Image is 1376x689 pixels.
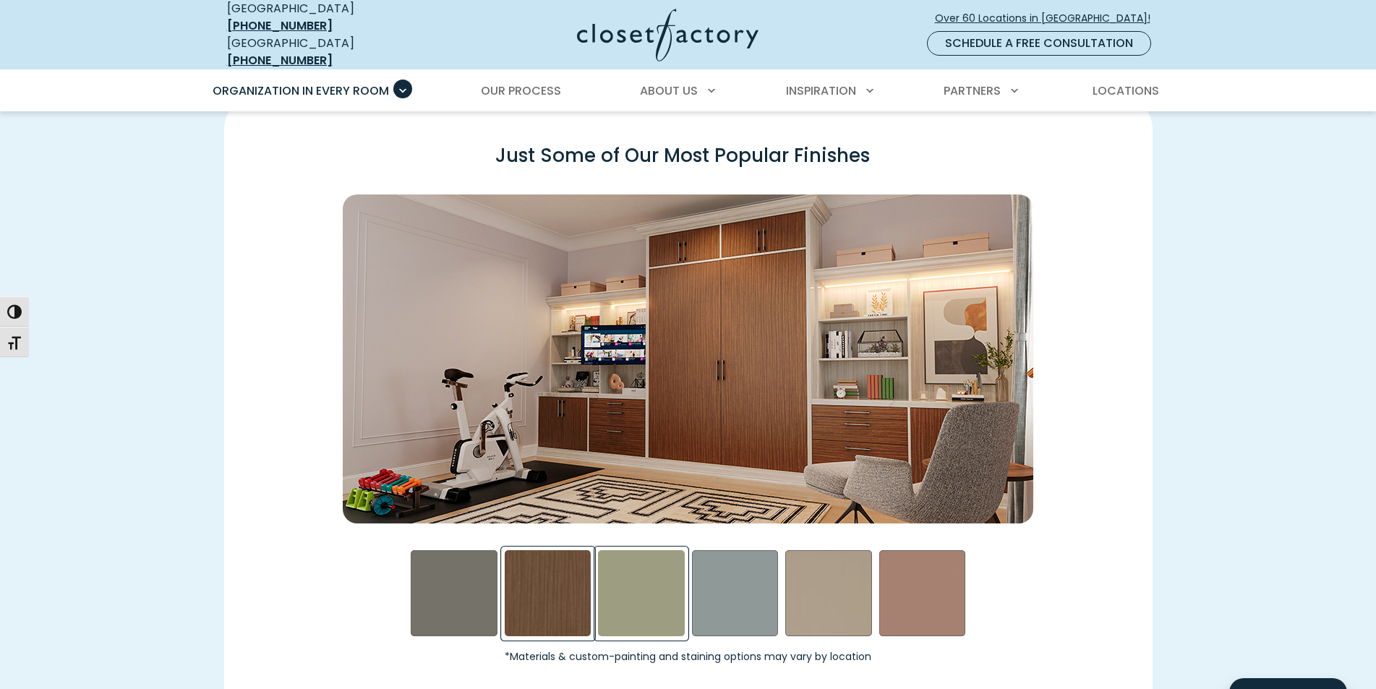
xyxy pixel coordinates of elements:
[785,550,872,637] div: Daybreak Swatch
[227,17,333,34] a: [PHONE_NUMBER]
[879,550,966,637] div: Terrarosa Swatch
[213,82,389,99] span: Organization in Every Room
[786,82,856,99] span: Inspiration
[640,82,698,99] span: About Us
[505,550,591,637] div: Rocky Mountain Swatch
[598,550,685,637] div: Sage Swatch
[342,194,1034,523] div: Rocky Mountain Swatch
[202,71,1174,111] nav: Primary Menu
[927,31,1151,56] a: Schedule a Free Consultation
[944,82,1001,99] span: Partners
[343,194,1033,523] img: wall bed system in rocky mountain melamine
[224,134,1141,177] h3: Just Some of Our Most Popular Finishes
[935,11,1162,26] span: Over 60 Locations in [GEOGRAPHIC_DATA]!
[354,651,1022,662] small: *Materials & custom-painting and staining options may vary by location
[1093,82,1159,99] span: Locations
[934,6,1163,31] a: Over 60 Locations in [GEOGRAPHIC_DATA]!
[227,52,333,69] a: [PHONE_NUMBER]
[411,550,497,637] div: Evening Star Swatch
[227,35,437,69] div: [GEOGRAPHIC_DATA]
[692,550,779,637] div: Steel Blue Swatch
[481,82,561,99] span: Our Process
[577,9,758,61] img: Closet Factory Logo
